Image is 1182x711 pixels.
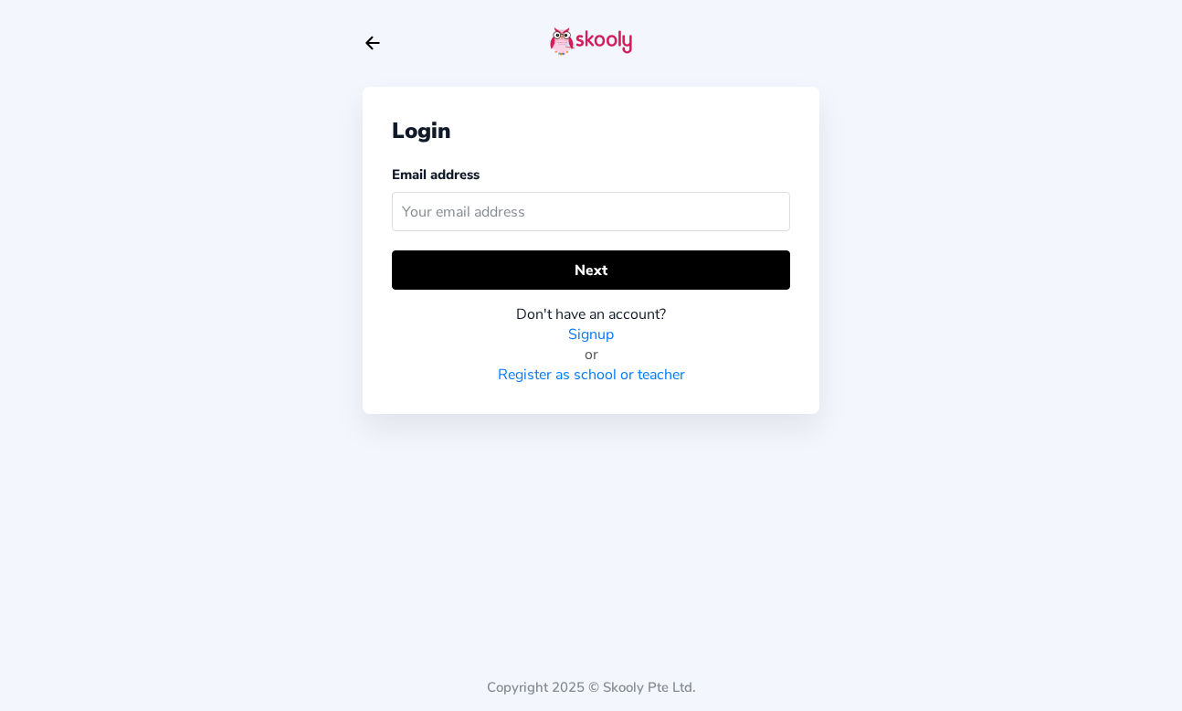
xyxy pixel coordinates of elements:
[363,33,383,53] button: arrow back outline
[498,365,685,385] a: Register as school or teacher
[392,304,790,324] div: Don't have an account?
[550,27,632,56] img: skooly-logo.png
[392,165,480,184] label: Email address
[392,250,790,290] button: Next
[568,324,614,345] a: Signup
[392,345,790,365] div: or
[392,192,790,231] input: Your email address
[392,116,790,145] div: Login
